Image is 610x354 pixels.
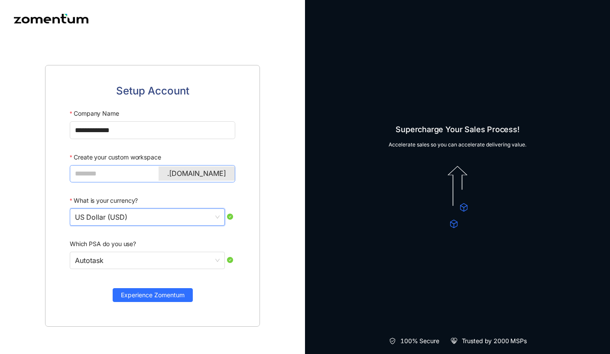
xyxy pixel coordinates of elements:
[75,252,220,269] span: Autotask
[70,149,161,165] label: Create your custom workspace
[75,209,220,225] span: US Dollar (USD)
[70,106,119,121] label: Company Name
[389,123,526,136] span: Supercharge Your Sales Process!
[70,121,235,139] input: Company Name
[70,193,138,208] label: What is your currency?
[121,290,185,300] span: Experience Zomentum
[159,166,235,181] div: .[DOMAIN_NAME]
[389,141,526,149] span: Accelerate sales so you can accelerate delivering value.
[70,236,136,252] label: Which PSA do you use?
[116,83,189,99] span: Setup Account
[14,14,88,23] img: Zomentum logo
[462,337,527,345] span: Trusted by 2000 MSPs
[113,288,193,302] button: Experience Zomentum
[400,337,439,345] span: 100% Secure
[75,168,228,179] input: Create your custom workspace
